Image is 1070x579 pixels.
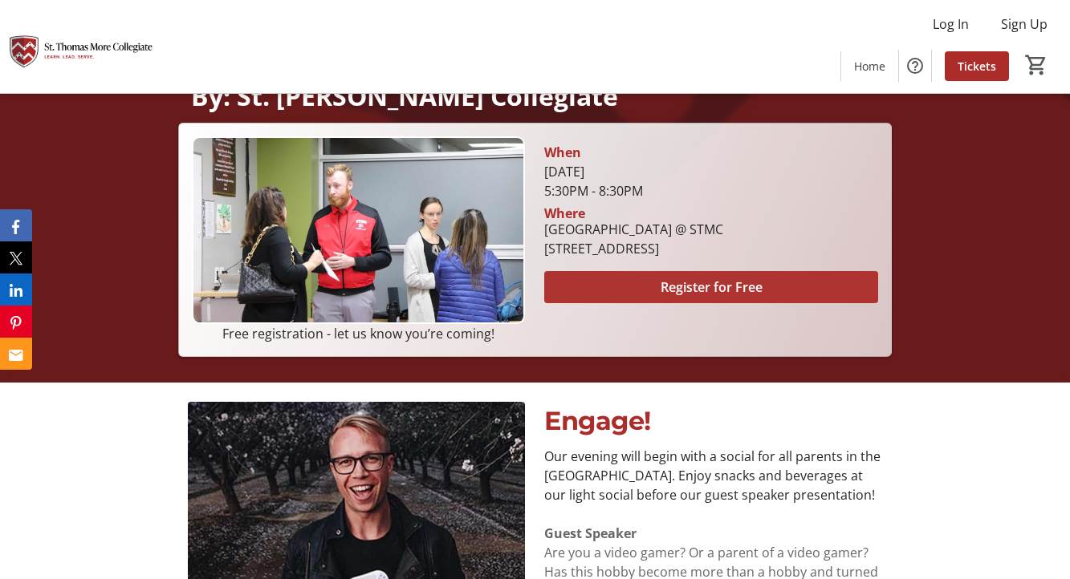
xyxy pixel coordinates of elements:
span: Tickets [958,58,996,75]
p: Our evening will begin with a social for all parents in the [GEOGRAPHIC_DATA]. Enjoy snacks and b... [544,447,881,504]
img: Campaign CTA Media Photo [192,136,525,324]
button: Log In [920,11,982,37]
span: Sign Up [1001,14,1048,34]
strong: Guest Speaker [544,524,637,542]
button: Help [899,50,931,82]
button: Cart [1022,51,1051,79]
span: Log In [933,14,969,34]
div: Where [544,207,585,220]
span: Register for Free [661,277,763,297]
span: Home [854,58,885,75]
img: St. Thomas More Collegiate #2's Logo [10,6,153,87]
a: Tickets [945,51,1009,81]
a: Home [841,51,898,81]
div: [STREET_ADDRESS] [544,239,723,258]
div: When [544,143,581,162]
div: [GEOGRAPHIC_DATA] @ STMC [544,220,723,239]
p: Engage! [544,402,881,440]
div: [DATE] 5:30PM - 8:30PM [544,162,877,200]
button: Sign Up [988,11,1060,37]
p: By: St. [PERSON_NAME] Collegiate [191,82,879,110]
button: Register for Free [544,271,877,303]
p: Free registration - let us know you’re coming! [192,324,525,343]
